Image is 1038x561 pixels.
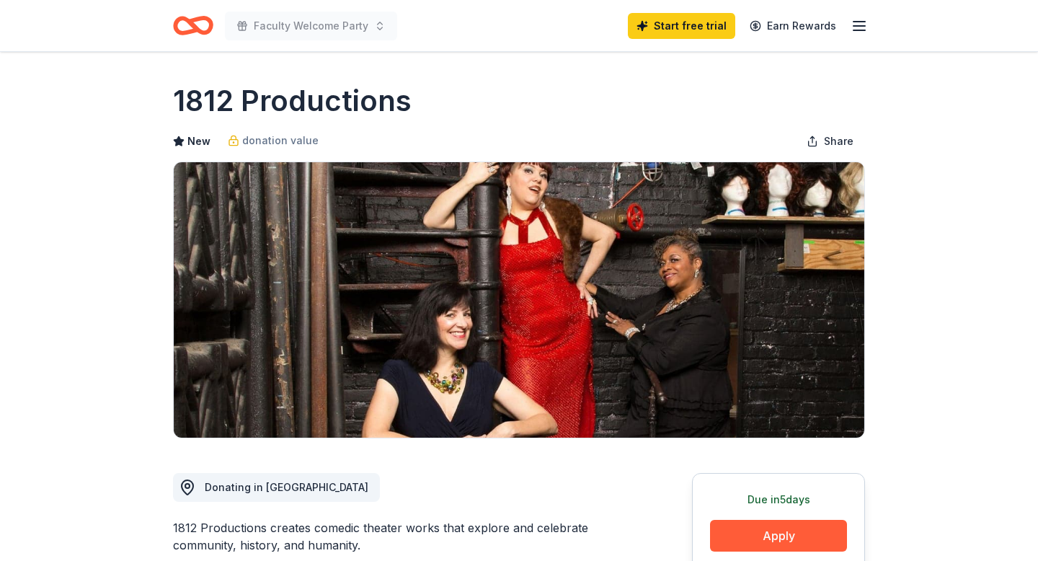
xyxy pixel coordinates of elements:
a: Earn Rewards [741,13,845,39]
img: Image for 1812 Productions [174,162,864,438]
span: Faculty Welcome Party [254,17,368,35]
h1: 1812 Productions [173,81,412,121]
a: Home [173,9,213,43]
button: Faculty Welcome Party [225,12,397,40]
button: Apply [710,520,847,552]
a: donation value [228,132,319,149]
div: 1812 Productions creates comedic theater works that explore and celebrate community, history, and... [173,519,623,554]
div: Due in 5 days [710,491,847,508]
span: donation value [242,132,319,149]
button: Share [795,127,865,156]
a: Start free trial [628,13,735,39]
span: Donating in [GEOGRAPHIC_DATA] [205,481,368,493]
span: Share [824,133,853,150]
span: New [187,133,210,150]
